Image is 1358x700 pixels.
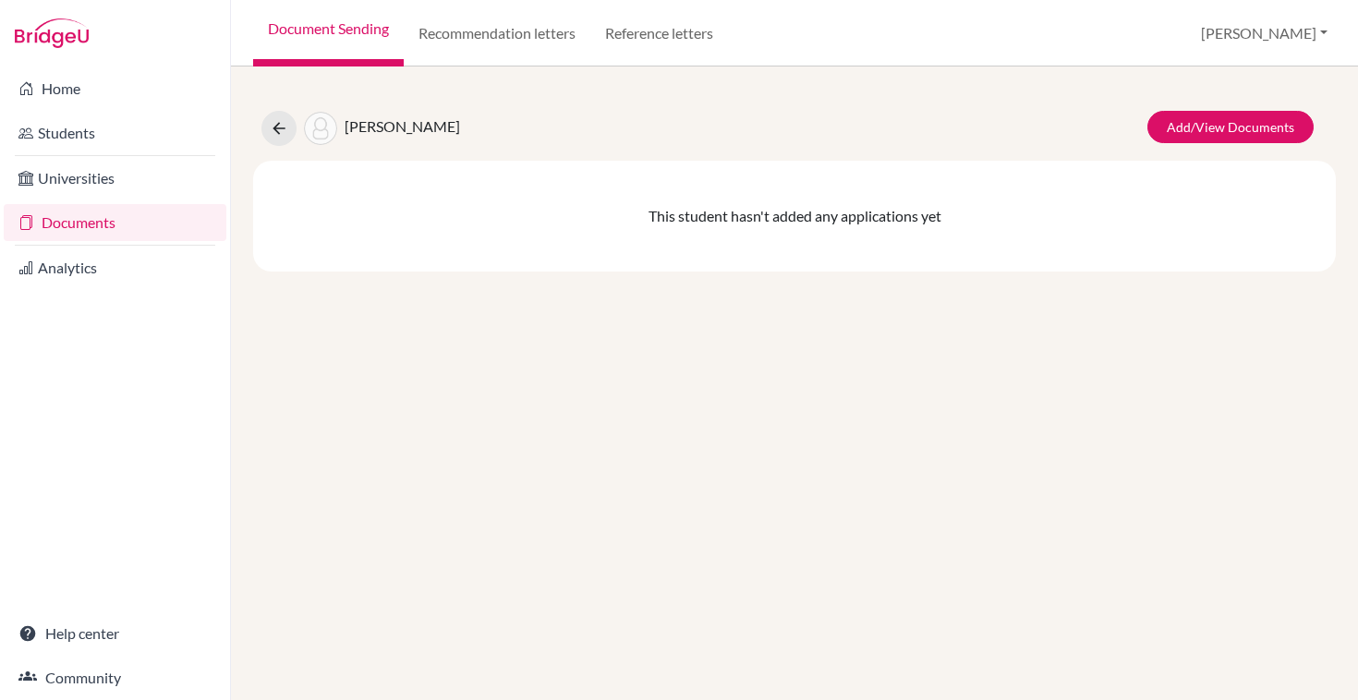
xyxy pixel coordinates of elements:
[253,161,1336,272] div: This student hasn't added any applications yet
[15,18,89,48] img: Bridge-U
[345,117,460,135] span: [PERSON_NAME]
[1193,16,1336,51] button: [PERSON_NAME]
[4,70,226,107] a: Home
[1147,111,1314,143] a: Add/View Documents
[4,115,226,151] a: Students
[4,204,226,241] a: Documents
[4,249,226,286] a: Analytics
[4,659,226,696] a: Community
[4,160,226,197] a: Universities
[4,615,226,652] a: Help center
